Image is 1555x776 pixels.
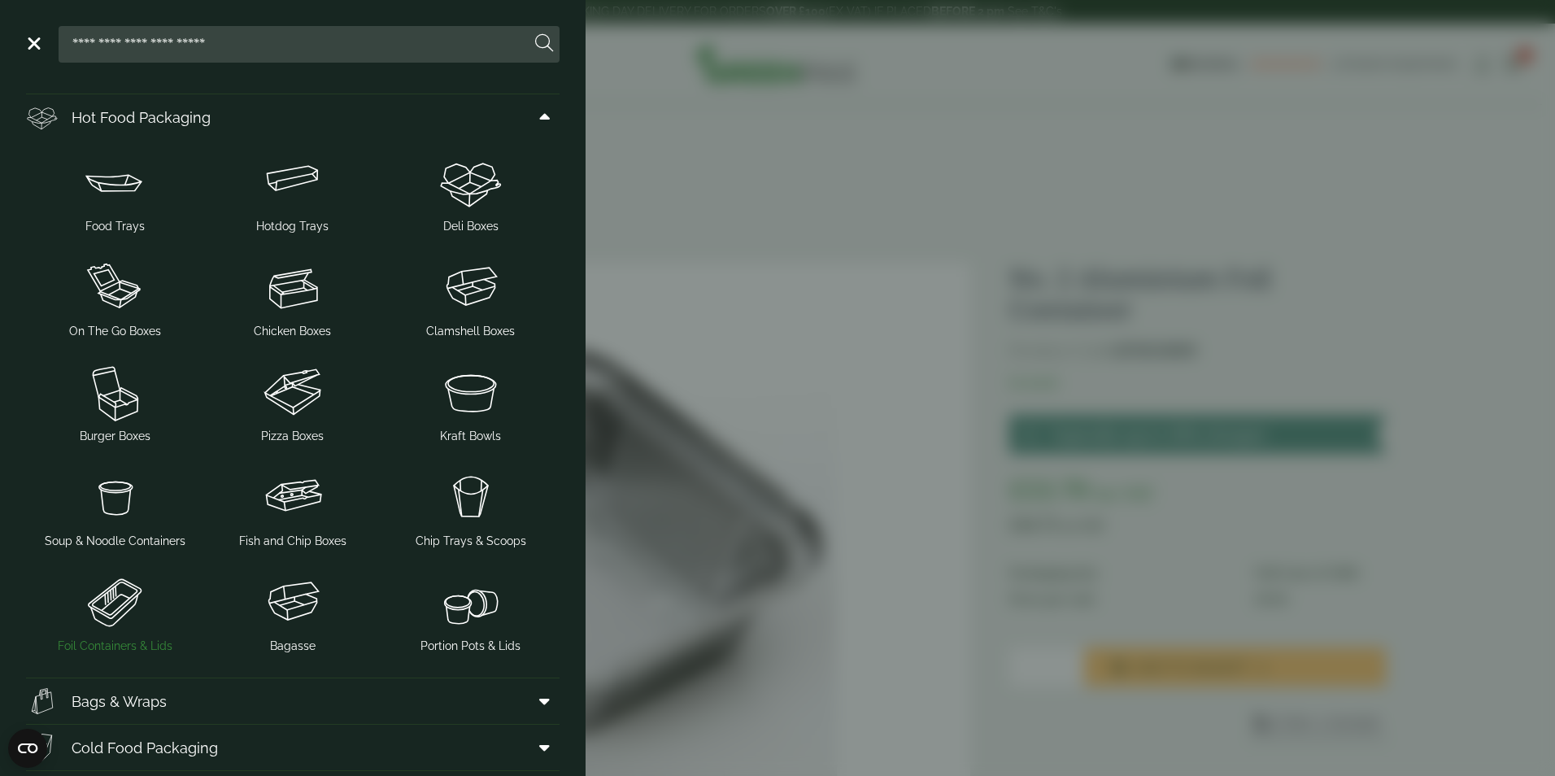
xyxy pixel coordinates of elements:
[58,638,172,655] span: Foil Containers & Lids
[211,461,376,553] a: Fish and Chip Boxes
[33,251,198,343] a: On The Go Boxes
[72,691,167,713] span: Bags & Wraps
[416,533,526,550] span: Chip Trays & Scoops
[8,729,47,768] button: Open CMP widget
[85,218,145,235] span: Food Trays
[388,464,553,530] img: Chip_tray.svg
[388,566,553,658] a: Portion Pots & Lids
[256,218,329,235] span: Hotdog Trays
[388,461,553,553] a: Chip Trays & Scoops
[72,737,218,759] span: Cold Food Packaging
[254,323,331,340] span: Chicken Boxes
[211,566,376,658] a: Bagasse
[33,360,198,425] img: Burger_box.svg
[388,569,553,634] img: PortionPots.svg
[33,150,198,215] img: Food_tray.svg
[26,725,560,770] a: Cold Food Packaging
[33,255,198,320] img: OnTheGo_boxes.svg
[211,464,376,530] img: FishNchip_box.svg
[69,323,161,340] span: On The Go Boxes
[211,150,376,215] img: Hotdog_tray.svg
[45,533,185,550] span: Soup & Noodle Containers
[26,678,560,724] a: Bags & Wraps
[211,251,376,343] a: Chicken Boxes
[33,146,198,238] a: Food Trays
[261,428,324,445] span: Pizza Boxes
[33,464,198,530] img: SoupNoodle_container.svg
[426,323,515,340] span: Clamshell Boxes
[211,356,376,448] a: Pizza Boxes
[440,428,501,445] span: Kraft Bowls
[211,360,376,425] img: Pizza_boxes.svg
[388,255,553,320] img: Clamshell_box.svg
[211,146,376,238] a: Hotdog Trays
[388,360,553,425] img: SoupNsalad_bowls.svg
[33,569,198,634] img: Foil_container.svg
[80,428,150,445] span: Burger Boxes
[26,101,59,133] img: Deli_box.svg
[420,638,521,655] span: Portion Pots & Lids
[211,255,376,320] img: Chicken_box-1.svg
[26,685,59,717] img: Paper_carriers.svg
[239,533,346,550] span: Fish and Chip Boxes
[443,218,499,235] span: Deli Boxes
[388,356,553,448] a: Kraft Bowls
[26,94,560,140] a: Hot Food Packaging
[388,251,553,343] a: Clamshell Boxes
[33,461,198,553] a: Soup & Noodle Containers
[72,107,211,129] span: Hot Food Packaging
[33,356,198,448] a: Burger Boxes
[270,638,316,655] span: Bagasse
[388,146,553,238] a: Deli Boxes
[388,150,553,215] img: Deli_box.svg
[211,569,376,634] img: Clamshell_box.svg
[33,566,198,658] a: Foil Containers & Lids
